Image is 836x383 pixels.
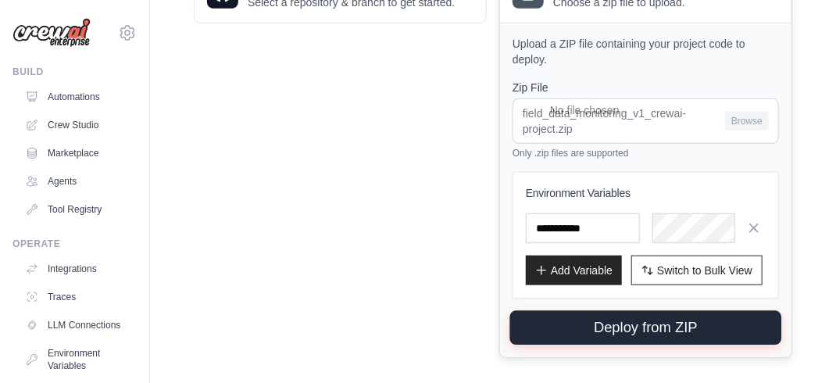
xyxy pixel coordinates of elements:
[19,341,137,378] a: Environment Variables
[19,256,137,281] a: Integrations
[513,36,779,67] p: Upload a ZIP file containing your project code to deploy.
[513,98,779,144] input: field_data_monitoring_v1_crewai-project.zip Browse
[13,18,91,48] img: Logo
[13,238,137,250] div: Operate
[758,308,836,383] iframe: Chat Widget
[513,80,779,95] label: Zip File
[526,256,622,285] button: Add Variable
[19,285,137,310] a: Traces
[631,256,763,285] button: Switch to Bulk View
[19,313,137,338] a: LLM Connections
[510,311,782,345] button: Deploy from ZIP
[19,113,137,138] a: Crew Studio
[19,84,137,109] a: Automations
[19,141,137,166] a: Marketplace
[513,147,779,159] p: Only .zip files are supported
[13,66,137,78] div: Build
[657,263,752,278] span: Switch to Bulk View
[19,169,137,194] a: Agents
[526,185,766,201] h3: Environment Variables
[19,197,137,222] a: Tool Registry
